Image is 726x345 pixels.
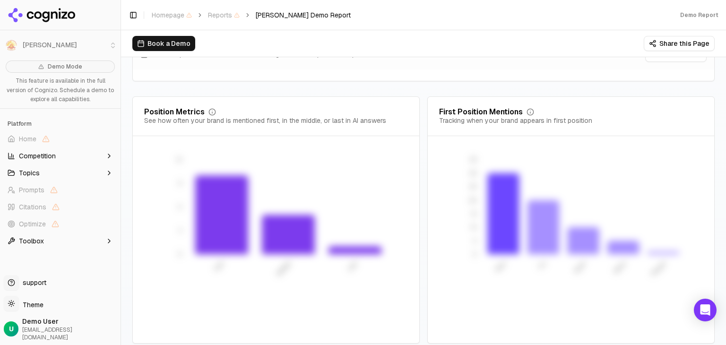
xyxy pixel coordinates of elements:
tspan: 35 [470,156,477,164]
span: Home [19,134,36,144]
span: [EMAIL_ADDRESS][DOMAIN_NAME] [22,326,117,341]
button: Competition [4,148,117,164]
tspan: First [213,259,225,272]
span: Demo Mode [48,63,82,70]
tspan: 5 [473,237,477,244]
button: Topics [4,165,117,181]
span: Competition [19,151,56,161]
div: Demo Report [680,11,718,19]
tspan: Book [573,259,587,274]
tspan: 9 [178,180,182,187]
tspan: 6 [178,203,182,211]
div: Tracking when your brand appears in first position [439,116,592,125]
span: Homepage [152,10,192,20]
nav: breadcrumb [152,10,351,20]
tspan: 10 [471,224,477,231]
button: Share this Page [644,36,715,51]
span: Prompts [19,185,44,195]
span: Reports [208,10,240,20]
span: Optimize [19,219,46,229]
div: See how often your brand is mentioned first, in the middle, or last in AI answers [144,116,386,125]
tspan: 15 [471,210,477,217]
tspan: 3 [179,227,182,234]
tspan: 0 [473,250,477,258]
tspan: Try [537,259,547,270]
tspan: 30 [469,170,477,177]
tspan: Demo [612,259,627,275]
div: Platform [4,116,117,131]
tspan: Nice [494,259,507,273]
button: Toolbox [4,233,117,249]
tspan: 12 [176,156,182,164]
tspan: 0 [178,250,182,258]
tspan: Middle [275,259,292,276]
div: Position Metrics [144,108,205,116]
tspan: 20 [469,197,477,204]
span: Demo User [22,317,117,326]
p: This feature is available in the full version of Cognizo. Schedule a demo to explore all capabili... [6,77,115,104]
tspan: Last [346,259,359,272]
span: [PERSON_NAME] Demo Report [256,10,351,20]
span: Topics [19,168,40,178]
span: Citations [19,202,46,212]
tspan: Please [650,259,667,277]
span: U [9,324,14,334]
span: Theme [19,301,43,309]
span: support [19,278,46,287]
div: First Position Mentions [439,108,523,116]
tspan: 25 [469,183,477,190]
span: Toolbox [19,236,44,246]
div: Open Intercom Messenger [694,299,717,321]
button: Book a Demo [132,36,195,51]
